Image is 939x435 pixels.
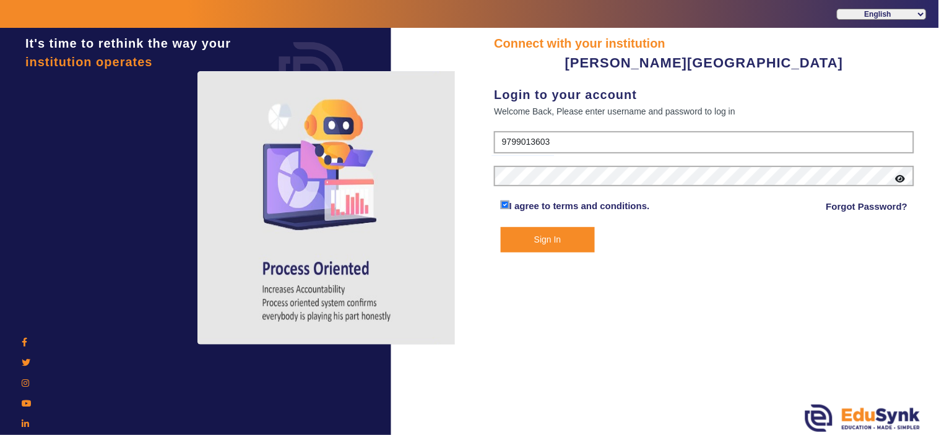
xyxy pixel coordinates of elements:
img: login.png [265,28,358,121]
img: login4.png [197,71,457,345]
div: Connect with your institution [494,34,914,53]
div: Welcome Back, Please enter username and password to log in [494,104,914,119]
div: Login to your account [494,85,914,104]
span: It's time to rethink the way your [25,37,231,50]
a: I agree to terms and conditions. [509,200,650,211]
input: User Name [494,131,914,153]
div: [PERSON_NAME][GEOGRAPHIC_DATA] [494,53,914,73]
span: institution operates [25,55,153,69]
a: Forgot Password? [826,199,908,214]
button: Sign In [501,227,595,252]
img: edusynk.png [805,405,920,432]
